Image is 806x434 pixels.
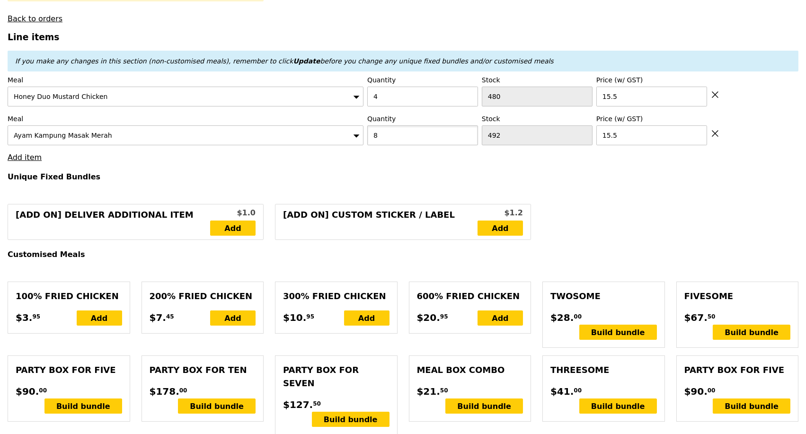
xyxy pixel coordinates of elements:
a: Back to orders [8,14,62,23]
span: 00 [179,387,187,394]
span: 95 [440,313,448,320]
div: Build bundle [312,412,390,427]
span: 00 [708,387,716,394]
label: Stock [482,114,593,124]
label: Price (w/ GST) [596,114,707,124]
span: $10. [283,310,306,325]
span: $28. [550,310,574,325]
span: 95 [32,313,40,320]
span: 50 [440,387,448,394]
span: 45 [166,313,174,320]
div: [Add on] Custom Sticker / Label [283,208,478,236]
label: Stock [482,75,593,85]
span: 00 [574,313,582,320]
span: $67. [684,310,708,325]
span: 00 [574,387,582,394]
div: Fivesome [684,290,791,303]
span: $178. [150,384,179,399]
div: $1.0 [210,207,256,219]
div: Build bundle [44,399,122,414]
em: If you make any changes in this section (non-customised meals), remember to click before you chan... [15,57,554,65]
span: $7. [150,310,166,325]
span: Ayam Kampung Masak Merah [14,132,112,139]
label: Quantity [367,75,478,85]
div: 300% Fried Chicken [283,290,390,303]
span: $127. [283,398,313,412]
span: $90. [684,384,708,399]
b: Update [293,57,320,65]
div: 200% Fried Chicken [150,290,256,303]
span: $90. [16,384,39,399]
span: $21. [417,384,440,399]
div: Build bundle [178,399,256,414]
a: Add [478,221,523,236]
div: Threesome [550,363,657,377]
h4: Customised Meals [8,250,798,259]
div: Add [344,310,390,326]
div: Build bundle [445,399,523,414]
span: $20. [417,310,440,325]
div: Add [478,310,523,326]
div: $1.2 [478,207,523,219]
label: Meal [8,75,363,85]
div: Party Box for Five [684,363,791,377]
div: [Add on] Deliver Additional Item [16,208,210,236]
label: Price (w/ GST) [596,75,707,85]
div: Party Box for Seven [283,363,390,390]
span: $3. [16,310,32,325]
label: Meal [8,114,363,124]
div: Meal Box Combo [417,363,523,377]
span: Honey Duo Mustard Chicken [14,93,107,100]
label: Quantity [367,114,478,124]
div: 100% Fried Chicken [16,290,122,303]
div: Build bundle [713,399,790,414]
span: 00 [39,387,47,394]
div: Party Box for Five [16,363,122,377]
h4: Unique Fixed Bundles [8,172,798,181]
div: Build bundle [713,325,790,340]
span: 50 [313,400,321,407]
a: Add [210,221,256,236]
div: 600% Fried Chicken [417,290,523,303]
div: Party Box for Ten [150,363,256,377]
a: Add item [8,153,42,162]
h3: Line items [8,32,798,42]
span: $41. [550,384,574,399]
div: Build bundle [579,399,657,414]
span: 50 [708,313,716,320]
div: Add [210,310,256,326]
span: 95 [306,313,314,320]
div: Add [77,310,122,326]
div: Build bundle [579,325,657,340]
div: Twosome [550,290,657,303]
